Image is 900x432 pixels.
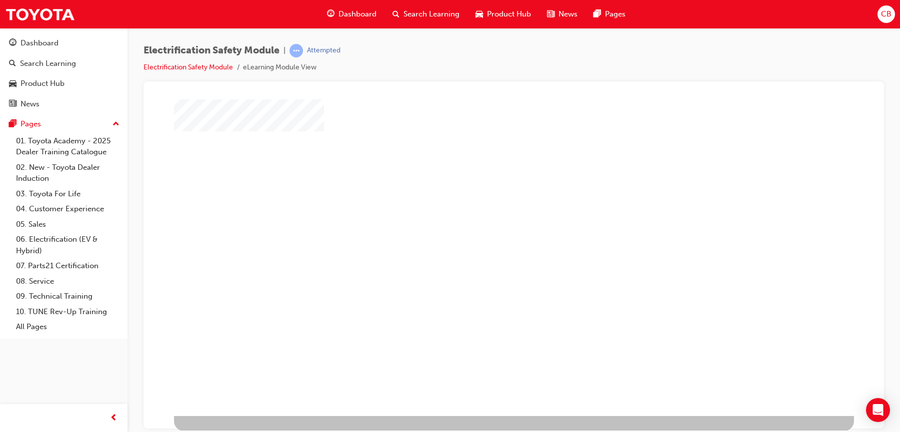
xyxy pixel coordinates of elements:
[20,98,39,110] div: News
[338,8,376,20] span: Dashboard
[392,8,399,20] span: search-icon
[585,4,633,24] a: pages-iconPages
[881,8,891,20] span: CB
[12,258,123,274] a: 07. Parts21 Certification
[20,78,64,89] div: Product Hub
[877,5,895,23] button: CB
[20,118,41,130] div: Pages
[9,120,16,129] span: pages-icon
[487,8,531,20] span: Product Hub
[20,58,76,69] div: Search Learning
[9,39,16,48] span: guage-icon
[593,8,601,20] span: pages-icon
[307,46,340,55] div: Attempted
[12,289,123,304] a: 09. Technical Training
[12,201,123,217] a: 04. Customer Experience
[5,3,75,25] img: Trak
[9,100,16,109] span: news-icon
[4,32,123,115] button: DashboardSearch LearningProduct HubNews
[12,160,123,186] a: 02. New - Toyota Dealer Induction
[112,118,119,131] span: up-icon
[12,133,123,160] a: 01. Toyota Academy - 2025 Dealer Training Catalogue
[475,8,483,20] span: car-icon
[12,217,123,232] a: 05. Sales
[605,8,625,20] span: Pages
[110,412,117,425] span: prev-icon
[4,115,123,133] button: Pages
[539,4,585,24] a: news-iconNews
[558,8,577,20] span: News
[143,63,233,71] a: Electrification Safety Module
[12,304,123,320] a: 10. TUNE Rev-Up Training
[866,398,890,422] div: Open Intercom Messenger
[4,34,123,52] a: Dashboard
[9,59,16,68] span: search-icon
[243,62,316,73] li: eLearning Module View
[327,8,334,20] span: guage-icon
[547,8,554,20] span: news-icon
[467,4,539,24] a: car-iconProduct Hub
[12,274,123,289] a: 08. Service
[4,54,123,73] a: Search Learning
[9,79,16,88] span: car-icon
[143,45,279,56] span: Electrification Safety Module
[12,232,123,258] a: 06. Electrification (EV & Hybrid)
[4,74,123,93] a: Product Hub
[403,8,459,20] span: Search Learning
[4,95,123,113] a: News
[12,319,123,335] a: All Pages
[12,186,123,202] a: 03. Toyota For Life
[20,37,58,49] div: Dashboard
[384,4,467,24] a: search-iconSearch Learning
[283,45,285,56] span: |
[289,44,303,57] span: learningRecordVerb_ATTEMPT-icon
[319,4,384,24] a: guage-iconDashboard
